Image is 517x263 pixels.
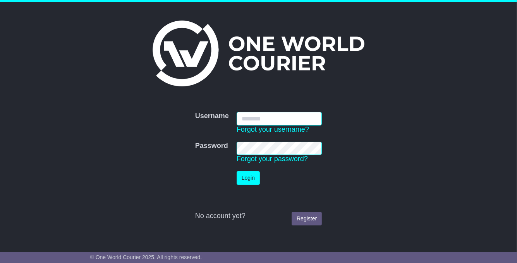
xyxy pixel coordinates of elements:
a: Forgot your username? [237,125,309,133]
label: Username [195,112,229,120]
a: Forgot your password? [237,155,308,163]
div: No account yet? [195,212,322,220]
img: One World [153,21,364,86]
a: Register [292,212,322,225]
button: Login [237,171,260,185]
label: Password [195,142,228,150]
span: © One World Courier 2025. All rights reserved. [90,254,202,260]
